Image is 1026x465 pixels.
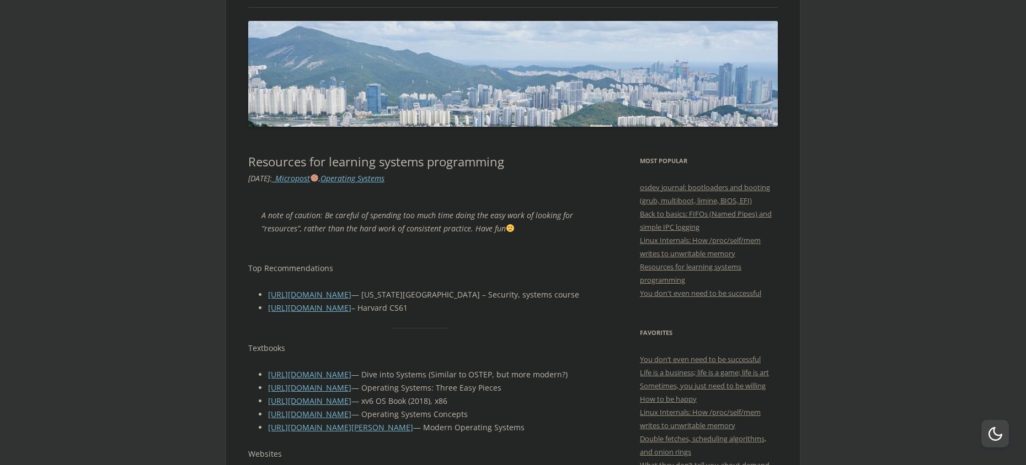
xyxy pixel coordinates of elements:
a: [URL][DOMAIN_NAME][PERSON_NAME] [268,422,413,432]
a: Resources for learning systems programming [640,262,741,285]
li: — Dive into Systems (Similar to OSTEP, but more modern?) [268,368,593,381]
img: 🍪 [311,174,318,182]
a: Double fetches, scheduling algorithms, and onion rings [640,434,766,457]
h1: Resources for learning systems programming [248,154,593,169]
a: [URL][DOMAIN_NAME] [268,396,351,406]
a: Life is a business; life is a game; life is art [640,367,769,377]
a: Linux Internals: How /proc/self/mem writes to unwritable memory [640,407,761,430]
p: A note of caution: Be careful of spending too much time doing the easy work of looking for “resou... [261,209,580,235]
a: Operating Systems [320,173,384,183]
li: — Operating Systems: Three Easy Pieces [268,381,593,394]
time: [DATE] [248,173,270,183]
p: Top Recommendations [248,262,593,275]
li: — Modern Operating Systems [268,421,593,434]
a: _Micropost [272,173,319,183]
a: [URL][DOMAIN_NAME] [268,369,351,380]
li: – Harvard CS61 [268,301,593,315]
a: Back to basics: FIFOs (Named Pipes) and simple IPC logging [640,209,772,232]
a: [URL][DOMAIN_NAME] [268,302,351,313]
img: offlinemark [248,21,778,126]
img: 🙂 [506,224,514,232]
p: Textbooks [248,342,593,355]
a: [URL][DOMAIN_NAME] [268,382,351,393]
h3: Most Popular [640,154,778,167]
p: Websites [248,447,593,461]
a: [URL][DOMAIN_NAME] [268,289,351,300]
a: Linux Internals: How /proc/self/mem writes to unwritable memory [640,235,761,258]
a: osdev journal: bootloaders and booting (grub, multiboot, limine, BIOS, EFI) [640,182,770,206]
a: Sometimes, you just need to be willing [640,381,766,391]
a: [URL][DOMAIN_NAME] [268,409,351,419]
a: You don’t even need to be successful [640,354,761,364]
li: — [US_STATE][GEOGRAPHIC_DATA] – Security, systems course [268,288,593,301]
a: You don't even need to be successful [640,288,761,298]
h3: Favorites [640,326,778,339]
li: — Operating Systems Concepts [268,408,593,421]
i: : , [248,173,384,183]
li: — xv6 OS Book (2018), x86 [268,394,593,408]
a: How to be happy [640,394,697,404]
